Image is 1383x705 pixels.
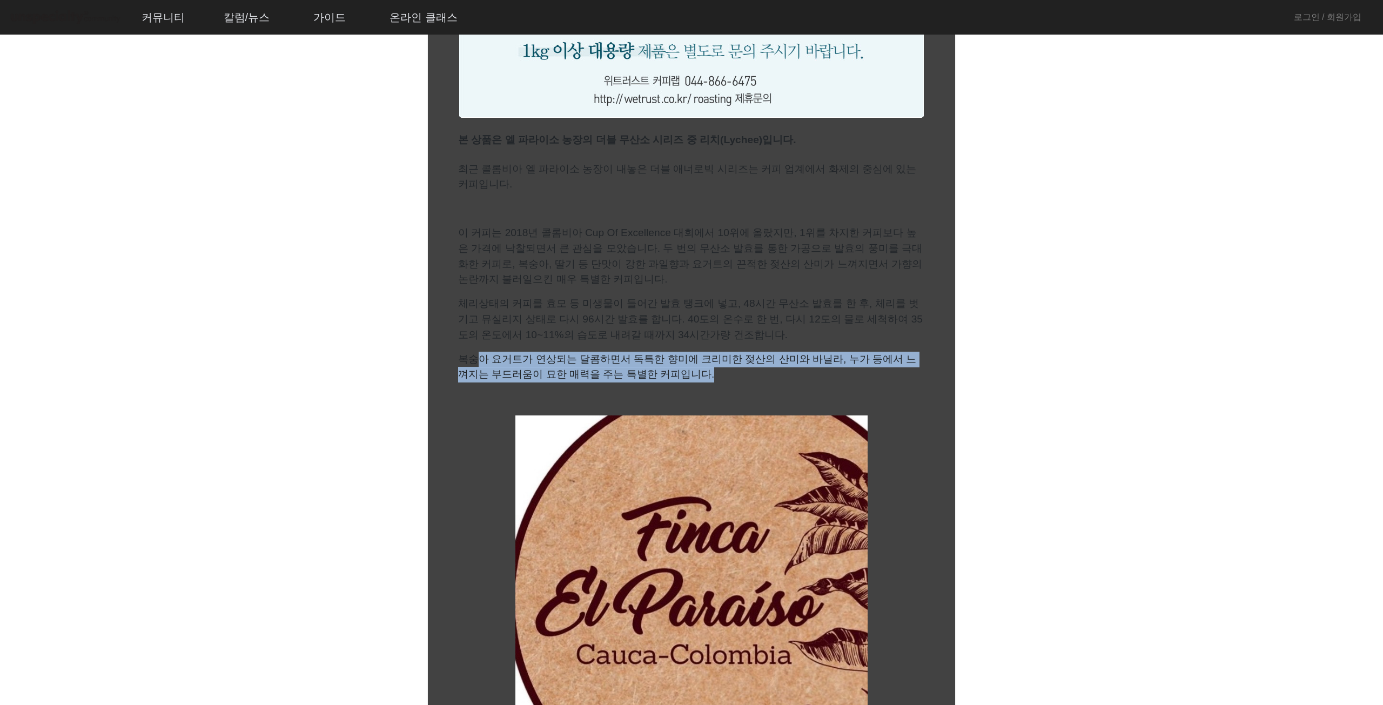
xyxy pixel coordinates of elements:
a: 대화 [71,343,139,370]
p: 최근 콜롬비아 엘 파라이소 농장이 내놓은 더블 애너로빅 시리즈는 커피 업계에서 화제의 중심에 있는 커피입니다. [458,162,925,193]
a: 설정 [139,343,207,370]
strong: 입니다. [762,134,796,145]
span: 설정 [167,359,180,367]
p: ​ [458,201,925,217]
a: 커뮤니티 [133,3,193,32]
a: 온라인 클래스 [381,3,466,32]
a: 칼럼/뉴스 [215,3,279,32]
p: 이 커피는 2018년 콜롬비아 Cup Of Excellence 대회에서 10위에 올랐지만, 1위를 차지한 커피보다 높은 가격에 낙찰되면서 큰 관심을 모았습니다. 두 번의 무산... [458,225,925,287]
a: 가이드 [305,3,354,32]
strong: 본 상품은 엘 파라이소 농장의 더블 무산소 시리즈 중 [458,134,697,145]
a: 홈 [3,343,71,370]
span: 대화 [99,359,112,368]
a: 로그인 / 회원가입 [1294,11,1361,24]
p: ​ [458,391,925,407]
p: 체리상태의 커피를 효모 등 미생물이 들어간 발효 탱크에 넣고, 48시간 무산소 발효를 한 후, 체리를 벗기고 뮤실리지 상태로 다시 96시간 발효를 합니다. 40도의 온수로 한... [458,296,925,343]
span: 홈 [34,359,41,367]
img: logo [9,8,122,27]
p: 복숭아 요거트가 연상되는 달콤하면서 독특한 향미에 크리미한 젖산의 산미와 바닐라, 누가 등에서 느껴지는 부드러움이 묘한 매력을 주는 특별한 커피입니다. [458,352,925,383]
strong: 리치(Lychee) [700,134,762,145]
